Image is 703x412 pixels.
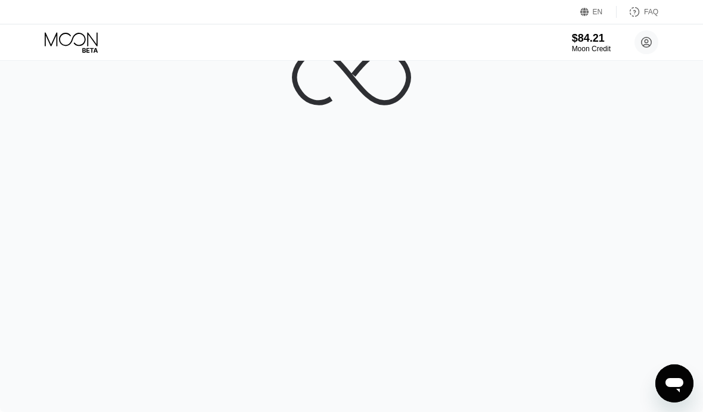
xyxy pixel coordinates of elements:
div: FAQ [617,6,658,18]
div: $84.21Moon Credit [572,32,611,53]
div: EN [593,8,603,16]
div: $84.21 [572,32,611,45]
div: FAQ [644,8,658,16]
div: Moon Credit [572,45,611,53]
iframe: Button to launch messaging window [655,364,693,402]
div: EN [580,6,617,18]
